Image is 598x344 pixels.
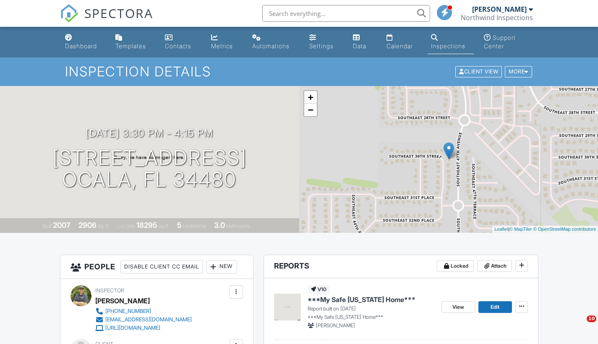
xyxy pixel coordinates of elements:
[112,30,155,54] a: Templates
[95,294,150,307] div: [PERSON_NAME]
[492,226,598,233] div: |
[208,30,242,54] a: Metrics
[162,30,201,54] a: Contacts
[60,11,153,29] a: SPECTORA
[309,42,334,50] div: Settings
[249,30,299,54] a: Automations (Basic)
[226,223,250,229] span: bathrooms
[509,227,532,232] a: © MapTiler
[177,221,182,229] div: 5
[136,221,157,229] div: 18295
[183,223,206,229] span: bedrooms
[105,316,192,323] div: [EMAIL_ADDRESS][DOMAIN_NAME]
[60,4,78,23] img: The Best Home Inspection Software - Spectora
[505,66,532,78] div: More
[105,308,151,315] div: [PHONE_NUMBER]
[120,260,203,274] div: Disable Client CC Email
[65,42,97,50] div: Dashboard
[115,42,146,50] div: Templates
[262,5,430,22] input: Search everything...
[431,42,465,50] div: Inspections
[62,30,105,54] a: Dashboard
[95,307,192,315] a: [PHONE_NUMBER]
[472,5,527,13] div: [PERSON_NAME]
[95,315,192,324] a: [EMAIL_ADDRESS][DOMAIN_NAME]
[53,221,71,229] div: 2007
[60,255,253,279] h3: People
[211,42,233,50] div: Metrics
[353,42,366,50] div: Data
[533,227,596,232] a: © OpenStreetMap contributors
[587,315,596,322] span: 10
[454,68,504,74] a: Client View
[480,30,536,54] a: Support Center
[65,64,533,79] h1: Inspection Details
[428,30,474,54] a: Inspections
[569,315,590,336] iframe: Intercom live chat
[484,34,516,50] div: Support Center
[42,223,52,229] span: Built
[386,42,413,50] div: Calendar
[461,13,533,22] div: Northwind Inspections
[455,66,502,78] div: Client View
[105,325,160,331] div: [URL][DOMAIN_NAME]
[84,4,153,22] span: SPECTORA
[494,227,508,232] a: Leaflet
[214,221,225,229] div: 3.0
[206,260,237,274] div: New
[95,287,124,294] span: Inspector
[350,30,376,54] a: Data
[78,221,97,229] div: 2906
[98,223,110,229] span: sq. ft.
[304,91,317,104] a: Zoom in
[118,223,135,229] span: Lot Size
[86,128,213,139] h3: [DATE] 3:30 pm - 4:15 pm
[165,42,191,50] div: Contacts
[304,104,317,116] a: Zoom out
[95,324,192,332] a: [URL][DOMAIN_NAME]
[252,42,290,50] div: Automations
[306,30,343,54] a: Settings
[383,30,421,54] a: Calendar
[52,147,247,191] h1: [STREET_ADDRESS] Ocala, FL 34480
[159,223,169,229] span: sq.ft.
